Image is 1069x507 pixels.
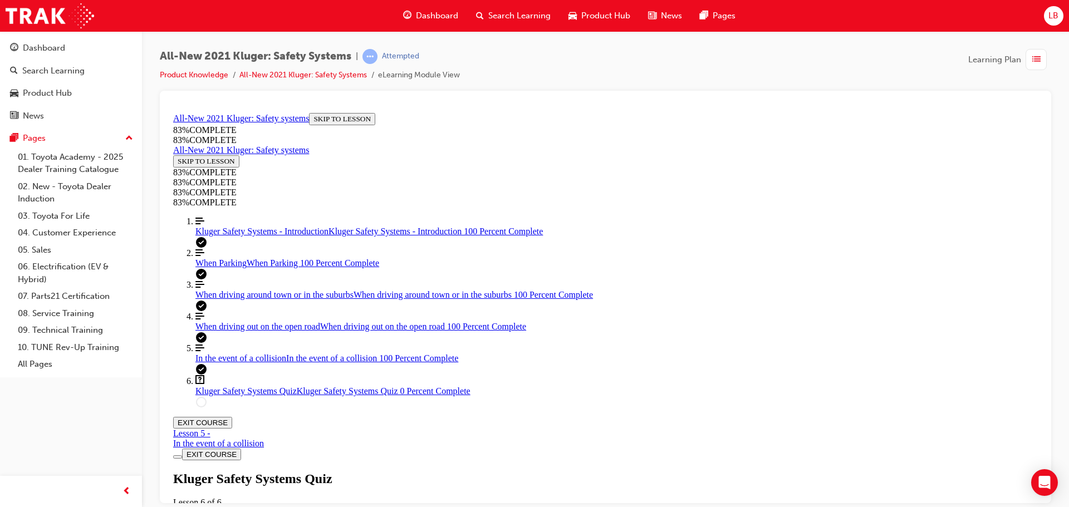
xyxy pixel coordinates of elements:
span: Pages [713,9,735,22]
span: search-icon [10,66,18,76]
div: Open Intercom Messenger [1031,469,1058,496]
span: All-New 2021 Kluger: Safety Systems [160,50,351,63]
a: News [4,106,138,126]
button: DashboardSearch LearningProduct HubNews [4,36,138,128]
a: When driving out on the open road 100 Percent Complete [27,203,869,223]
button: SKIP TO LESSON [4,47,71,59]
a: When driving around town or in the suburbs 100 Percent Complete [27,171,869,191]
a: Dashboard [4,38,138,58]
span: list-icon [1032,53,1041,67]
span: LB [1048,9,1058,22]
li: eLearning Module View [378,69,460,82]
span: Kluger Safety Systems - Introduction [27,118,160,127]
div: 83 % COMPLETE [4,27,869,37]
div: Dashboard [23,42,65,55]
a: search-iconSearch Learning [467,4,560,27]
span: news-icon [10,111,18,121]
button: EXIT COURSE [13,340,72,352]
span: car-icon [10,88,18,99]
span: news-icon [648,9,656,23]
span: Kluger Safety Systems - Introduction 100 Percent Complete [160,118,374,127]
button: Toggle Course Overview [4,347,13,350]
button: EXIT COURSE [4,308,63,320]
span: guage-icon [10,43,18,53]
span: In the event of a collision 100 Percent Complete [117,245,290,254]
button: SKIP TO LESSON [140,4,207,17]
a: pages-iconPages [691,4,744,27]
span: Search Learning [488,9,551,22]
span: When Parking [27,150,78,159]
span: In the event of a collision [27,245,117,254]
a: 05. Sales [13,242,138,259]
span: search-icon [476,9,484,23]
a: news-iconNews [639,4,691,27]
span: pages-icon [10,134,18,144]
div: Pages [23,132,46,145]
span: prev-icon [122,485,131,499]
span: When Parking 100 Percent Complete [78,150,210,159]
span: up-icon [125,131,133,146]
a: All Pages [13,356,138,373]
span: When driving out on the open road [27,213,151,223]
div: Kluger Safety Systems Quiz [4,363,869,378]
span: Kluger Safety Systems Quiz 0 Percent Complete [128,278,302,287]
span: pages-icon [700,9,708,23]
a: 04. Customer Experience [13,224,138,242]
div: Search Learning [22,65,85,77]
span: Learning Plan [968,53,1021,66]
a: 01. Toyota Academy - 2025 Dealer Training Catalogue [13,149,138,178]
span: When driving out on the open road 100 Percent Complete [151,213,357,223]
a: 03. Toyota For Life [13,208,138,225]
div: Attempted [382,51,419,62]
section: Course Information [4,37,152,79]
span: Product Hub [581,9,630,22]
button: Pages [4,128,138,149]
a: All-New 2021 Kluger: Safety Systems [239,70,367,80]
button: Learning Plan [968,49,1051,70]
span: When driving around town or in the suburbs [27,181,185,191]
a: Lesson 5 - In the event of a collision [4,320,95,340]
div: Product Hub [23,87,72,100]
div: News [23,110,44,122]
span: car-icon [568,9,577,23]
a: 06. Electrification (EV & Hybrid) [13,258,138,288]
a: 10. TUNE Rev-Up Training [13,339,138,356]
a: All-New 2021 Kluger: Safety systems [4,5,140,14]
a: 08. Service Training [13,305,138,322]
a: Product Hub [4,83,138,104]
button: LB [1044,6,1063,26]
a: Product Knowledge [160,70,228,80]
span: Dashboard [416,9,458,22]
span: News [661,9,682,22]
span: | [356,50,358,63]
a: When Parking 100 Percent Complete [27,140,869,160]
div: 83 % COMPLETE [4,89,869,99]
a: In the event of a collision 100 Percent Complete [27,235,869,255]
div: In the event of a collision [4,330,95,340]
div: 83 % COMPLETE [4,69,152,79]
a: All-New 2021 Kluger: Safety systems [4,37,140,46]
a: 02. New - Toyota Dealer Induction [13,178,138,208]
a: 07. Parts21 Certification [13,288,138,305]
a: Kluger Safety Systems - Introduction 100 Percent Complete [27,108,869,128]
a: 09. Technical Training [13,322,138,339]
div: 83 % COMPLETE [4,79,869,89]
img: Trak [6,3,94,28]
div: Lesson 5 - [4,320,95,340]
span: When driving around town or in the suburbs 100 Percent Complete [185,181,424,191]
nav: Course Outline [4,108,869,299]
span: Kluger Safety Systems Quiz [27,278,128,287]
div: Lesson 6 of 6 [4,389,869,399]
a: Search Learning [4,61,138,81]
span: learningRecordVerb_ATTEMPT-icon [362,49,377,64]
a: car-iconProduct Hub [560,4,639,27]
section: Course Information [4,4,869,37]
div: 83 % COMPLETE [4,59,152,69]
span: guage-icon [403,9,411,23]
a: Kluger Safety Systems Quiz 0 Percent Complete [27,267,869,288]
section: Course Overview [4,4,869,299]
a: guage-iconDashboard [394,4,467,27]
div: 83 % COMPLETE [4,17,869,27]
